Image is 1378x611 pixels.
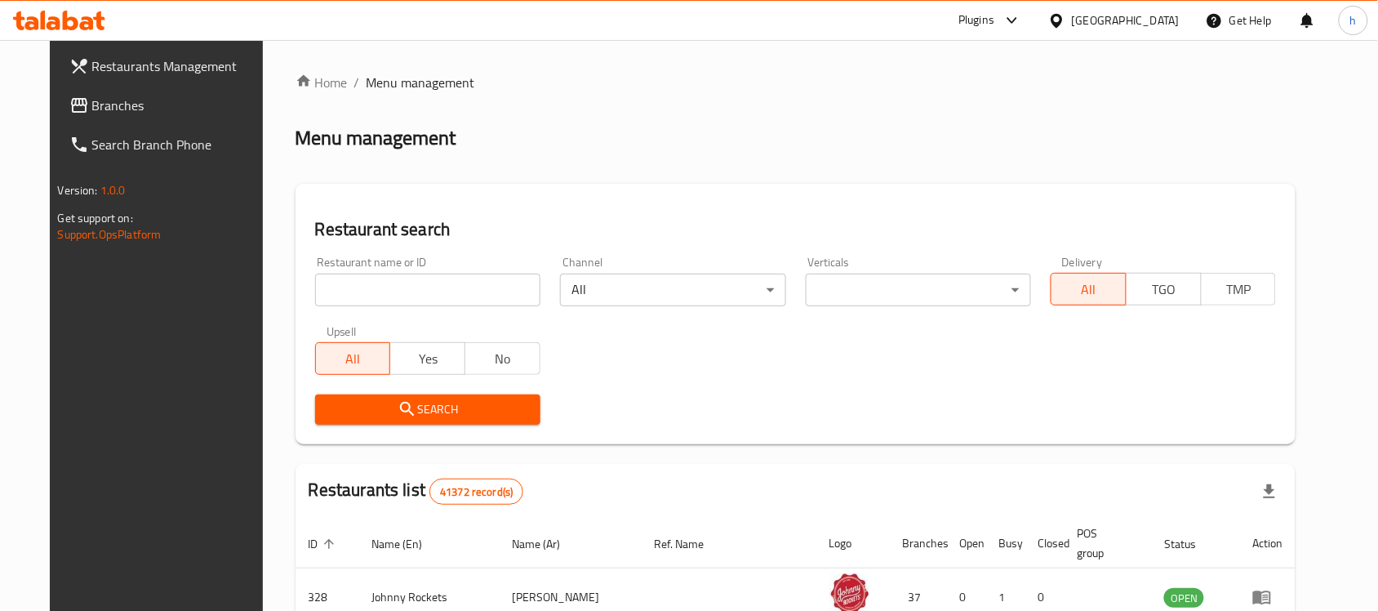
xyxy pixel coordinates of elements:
span: ID [309,534,340,554]
div: Total records count [429,479,523,505]
h2: Restaurant search [315,217,1277,242]
span: Ref. Name [654,534,725,554]
label: Upsell [327,326,357,337]
span: TGO [1133,278,1195,301]
button: Search [315,395,540,425]
span: OPEN [1164,589,1204,608]
button: All [315,342,391,375]
div: OPEN [1164,588,1204,608]
span: Menu management [367,73,475,92]
span: Status [1164,534,1217,554]
span: POS group [1078,524,1132,563]
div: All [560,274,785,306]
span: Version: [58,180,98,201]
span: Name (Ar) [512,534,581,554]
span: No [472,347,534,371]
span: All [322,347,385,371]
button: TGO [1126,273,1202,305]
h2: Restaurants list [309,478,524,505]
a: Branches [56,86,280,125]
li: / [354,73,360,92]
th: Branches [890,519,947,569]
span: h [1350,11,1357,29]
th: Logo [816,519,890,569]
nav: breadcrumb [296,73,1296,92]
a: Support.OpsPlatform [58,224,162,245]
th: Action [1239,519,1296,569]
span: 41372 record(s) [430,484,522,500]
button: Yes [389,342,465,375]
th: Open [947,519,986,569]
a: Restaurants Management [56,47,280,86]
div: Export file [1250,472,1289,511]
a: Search Branch Phone [56,125,280,164]
th: Closed [1025,519,1065,569]
div: [GEOGRAPHIC_DATA] [1072,11,1180,29]
span: Search [328,399,527,420]
span: All [1058,278,1120,301]
div: ​ [806,274,1031,306]
span: Branches [92,96,267,115]
button: TMP [1201,273,1277,305]
button: All [1051,273,1127,305]
span: Get support on: [58,207,133,229]
a: Home [296,73,348,92]
input: Search for restaurant name or ID.. [315,274,540,306]
span: TMP [1208,278,1270,301]
button: No [465,342,540,375]
span: Search Branch Phone [92,135,267,154]
div: Menu [1252,587,1282,607]
span: Restaurants Management [92,56,267,76]
div: Plugins [958,11,994,30]
span: Name (En) [372,534,444,554]
span: Yes [397,347,459,371]
span: 1.0.0 [100,180,126,201]
label: Delivery [1062,256,1103,268]
th: Busy [986,519,1025,569]
h2: Menu management [296,125,456,151]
